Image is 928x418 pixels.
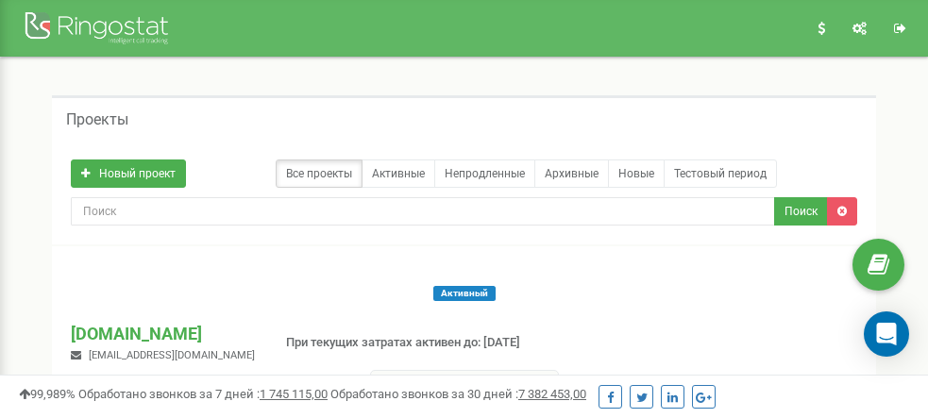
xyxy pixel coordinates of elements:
a: Новый проект [71,159,186,188]
a: Новые [608,159,665,188]
span: Обработано звонков за 7 дней : [78,387,328,401]
u: 7 382 453,00 [518,387,586,401]
input: Поиск [71,197,775,226]
u: 1 745 115,00 [260,387,328,401]
div: Open Intercom Messenger [864,311,909,357]
p: [DOMAIN_NAME] [71,322,255,346]
span: Активный [433,286,496,301]
p: При текущих затратах активен до: [DATE] [286,334,520,352]
a: Тестовый период [664,159,777,188]
a: Активные [362,159,435,188]
a: Непродленные [434,159,535,188]
a: Все проекты [276,159,363,188]
span: 99,989% [19,387,76,401]
a: Архивные [534,159,609,188]
span: Обработано звонков за 30 дней : [330,387,586,401]
h5: Проекты [66,111,128,128]
button: Поиск [774,197,828,226]
span: [EMAIL_ADDRESS][DOMAIN_NAME] [89,349,255,361]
